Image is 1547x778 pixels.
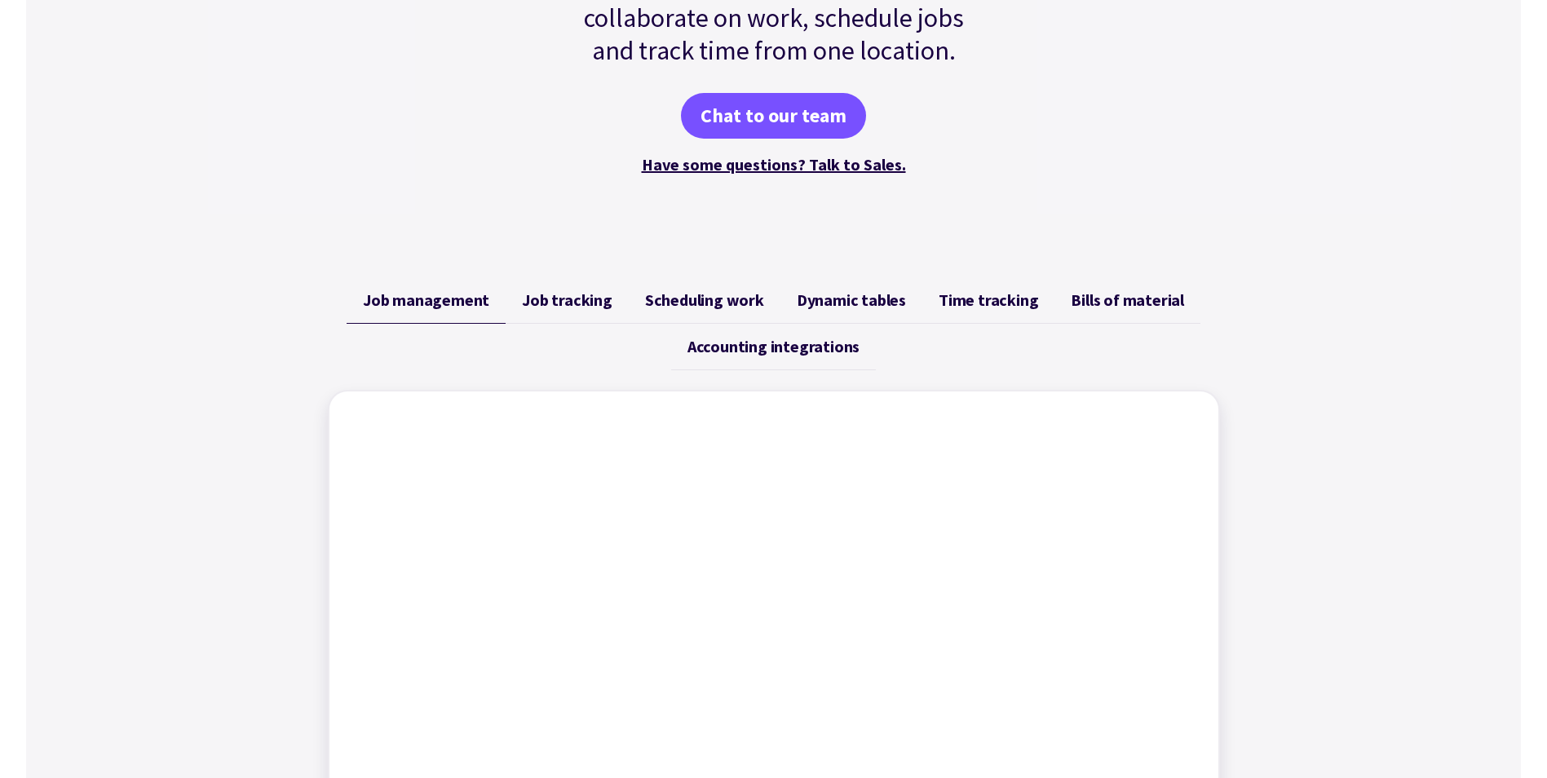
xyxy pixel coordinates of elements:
span: Bills of material [1071,290,1184,310]
span: Job management [363,290,489,310]
a: Chat to our team [681,93,866,139]
span: Dynamic tables [797,290,906,310]
iframe: Chat Widget [1275,602,1547,778]
a: Have some questions? Talk to Sales. [642,154,906,175]
span: Scheduling work [645,290,764,310]
span: Job tracking [522,290,612,310]
span: Accounting integrations [687,337,860,356]
span: Time tracking [939,290,1038,310]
